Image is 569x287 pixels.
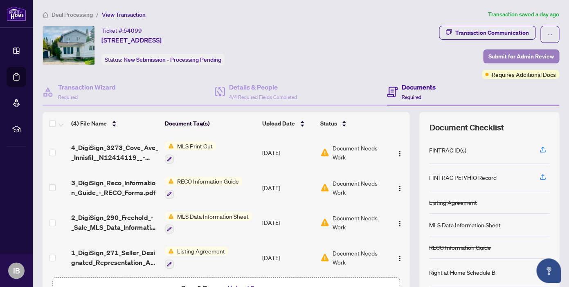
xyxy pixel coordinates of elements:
[488,10,559,19] article: Transaction saved a day ago
[259,240,317,275] td: [DATE]
[165,177,242,199] button: Status IconRECO Information Guide
[165,177,174,186] img: Status Icon
[13,265,20,276] span: IB
[439,26,535,40] button: Transaction Communication
[455,26,529,39] div: Transaction Communication
[259,135,317,170] td: [DATE]
[71,178,158,197] span: 3_DigiSign_Reco_Information_Guide_-_RECO_Forms.pdf
[402,82,436,92] h4: Documents
[396,150,403,157] img: Logo
[43,26,94,65] img: IMG-N12414119_1.jpg
[229,94,297,100] span: 4/4 Required Fields Completed
[333,143,386,161] span: Document Needs Work
[262,119,295,128] span: Upload Date
[7,6,26,21] img: logo
[483,49,559,63] button: Submit for Admin Review
[229,82,297,92] h4: Details & People
[71,119,107,128] span: (4) File Name
[101,54,225,65] div: Status:
[396,220,403,227] img: Logo
[393,251,406,264] button: Logo
[393,181,406,194] button: Logo
[429,198,477,207] div: Listing Agreement
[124,27,142,34] span: 54099
[174,177,242,186] span: RECO Information Guide
[320,218,329,227] img: Document Status
[101,26,142,35] div: Ticket #:
[58,82,116,92] h4: Transaction Wizard
[124,56,221,63] span: New Submission - Processing Pending
[174,247,228,256] span: Listing Agreement
[320,253,329,262] img: Document Status
[174,212,252,221] span: MLS Data Information Sheet
[71,213,158,232] span: 2_DigiSign_290_Freehold_-_Sale_MLS_Data_Information_Form_-_PropTx-[PERSON_NAME].pdf
[393,216,406,229] button: Logo
[259,205,317,240] td: [DATE]
[547,31,553,37] span: ellipsis
[536,258,561,283] button: Open asap
[165,247,228,269] button: Status IconListing Agreement
[71,143,158,162] span: 4_DigiSign_3273_Cove_Ave__Innisfil__N12414119__-_Sep19.pdf
[68,112,162,135] th: (4) File Name
[259,112,317,135] th: Upload Date
[43,12,48,18] span: home
[96,10,99,19] li: /
[333,249,386,267] span: Document Needs Work
[333,179,386,197] span: Document Needs Work
[333,213,386,231] span: Document Needs Work
[396,185,403,192] img: Logo
[317,112,389,135] th: Status
[429,243,491,252] div: RECO Information Guide
[429,268,495,277] div: Right at Home Schedule B
[429,146,466,155] div: FINTRAC ID(s)
[165,141,174,150] img: Status Icon
[488,50,554,63] span: Submit for Admin Review
[162,112,259,135] th: Document Tag(s)
[429,122,504,133] span: Document Checklist
[402,94,421,100] span: Required
[102,11,146,18] span: View Transaction
[492,70,556,79] span: Requires Additional Docs
[58,94,78,100] span: Required
[320,119,337,128] span: Status
[393,146,406,159] button: Logo
[71,248,158,267] span: 1_DigiSign_271_Seller_Designated_Representation_Agreement_Authority_to_Offer_for_Sale_-_PropTx-[P...
[429,173,497,182] div: FINTRAC PEP/HIO Record
[320,148,329,157] img: Document Status
[165,141,216,164] button: Status IconMLS Print Out
[320,183,329,192] img: Document Status
[52,11,93,18] span: Deal Processing
[165,247,174,256] img: Status Icon
[174,141,216,150] span: MLS Print Out
[165,212,252,234] button: Status IconMLS Data Information Sheet
[396,255,403,262] img: Logo
[259,170,317,205] td: [DATE]
[101,35,162,45] span: [STREET_ADDRESS]
[165,212,174,221] img: Status Icon
[429,220,501,229] div: MLS Data Information Sheet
